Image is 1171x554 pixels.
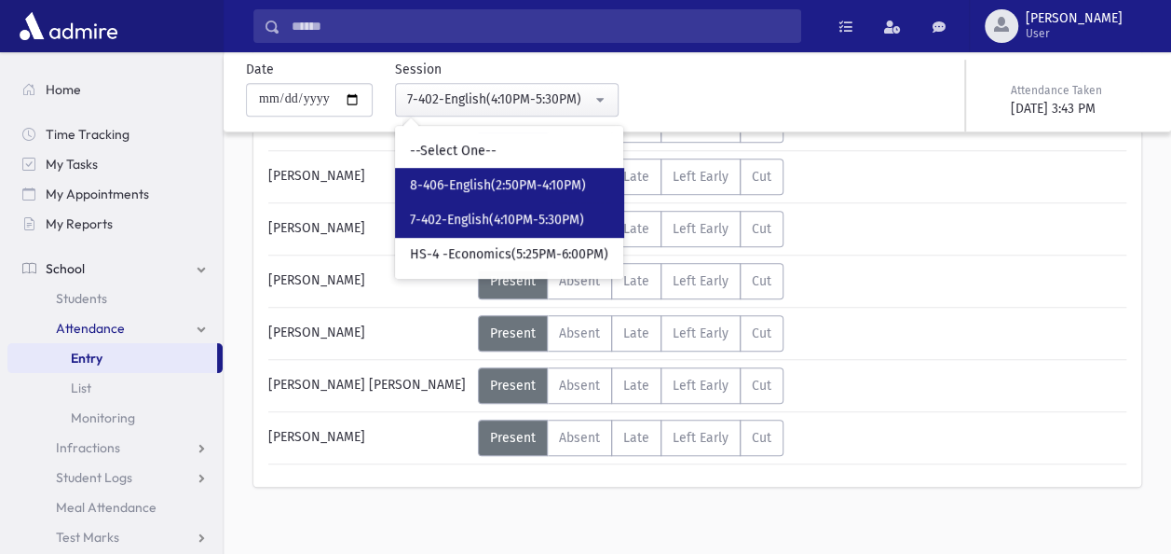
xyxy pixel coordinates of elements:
span: Infractions [56,439,120,456]
label: Session [395,60,442,79]
span: Left Early [673,378,728,394]
span: Test Marks [56,529,119,546]
span: Present [490,378,536,394]
span: Left Early [673,430,728,446]
a: My Appointments [7,179,223,209]
span: Late [623,430,649,446]
div: AttTypes [478,263,783,299]
span: List [71,380,91,396]
span: Meal Attendance [56,499,157,516]
span: --Select One-- [410,142,497,160]
a: Infractions [7,433,223,463]
div: 7-402-English(4:10PM-5:30PM) [407,90,592,109]
span: Present [490,273,536,289]
span: Cut [752,325,771,341]
div: Attendance Taken [1011,82,1145,99]
a: Students [7,284,223,313]
div: [PERSON_NAME] [259,211,478,247]
span: Cut [752,273,771,289]
a: My Tasks [7,149,223,179]
div: [PERSON_NAME] [PERSON_NAME] [259,367,478,404]
input: Search [280,9,800,43]
span: Present [490,430,536,446]
a: School [7,254,223,284]
span: Late [623,221,649,237]
span: Absent [559,430,600,446]
div: AttTypes [478,211,783,247]
a: Test Marks [7,522,223,552]
div: [PERSON_NAME] [259,420,478,456]
span: My Reports [46,215,113,232]
span: Cut [752,378,771,394]
a: Meal Attendance [7,492,223,522]
span: Entry [71,350,102,367]
span: 7-402-English(4:10PM-5:30PM) [410,211,584,229]
span: Home [46,81,81,98]
span: Absent [559,273,600,289]
a: Home [7,75,223,104]
span: Late [623,273,649,289]
a: Monitoring [7,403,223,433]
div: [PERSON_NAME] [259,159,478,195]
span: Late [623,169,649,185]
span: My Tasks [46,156,98,173]
span: Monitoring [71,409,135,426]
div: AttTypes [478,315,783,352]
div: AttTypes [478,367,783,404]
img: AdmirePro [15,7,122,45]
div: [DATE] 3:43 PM [1011,99,1145,118]
span: Left Early [673,325,728,341]
button: 7-402-English(4:10PM-5:30PM) [395,83,619,117]
a: My Reports [7,209,223,239]
span: Cut [752,430,771,446]
span: School [46,260,85,277]
span: Cut [752,169,771,185]
span: User [1026,26,1123,41]
a: Entry [7,343,217,373]
div: AttTypes [478,420,783,456]
span: Left Early [673,169,728,185]
span: Left Early [673,273,728,289]
div: AttTypes [478,159,783,195]
span: Absent [559,378,600,394]
span: Attendance [56,320,125,337]
span: Late [623,325,649,341]
a: Attendance [7,313,223,343]
span: Cut [752,221,771,237]
a: Student Logs [7,463,223,492]
span: [PERSON_NAME] [1026,11,1123,26]
a: List [7,373,223,403]
span: Absent [559,325,600,341]
span: My Appointments [46,186,149,202]
span: Late [623,378,649,394]
div: [PERSON_NAME] [259,263,478,299]
span: Left Early [673,221,728,237]
span: Time Tracking [46,126,129,143]
span: Student Logs [56,469,132,486]
span: 8-406-English(2:50PM-4:10PM) [410,176,586,195]
span: Students [56,290,107,307]
span: Present [490,325,536,341]
span: HS-4 -Economics(5:25PM-6:00PM) [410,245,608,264]
a: Time Tracking [7,119,223,149]
label: Date [246,60,274,79]
div: [PERSON_NAME] [259,315,478,352]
